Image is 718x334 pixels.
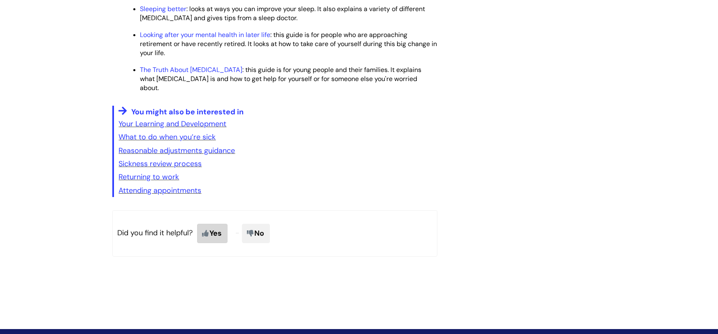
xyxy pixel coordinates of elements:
span: You might also be interested in [131,107,244,117]
span: : looks at ways you can improve your sleep. It also explains a variety of different [MEDICAL_DATA... [140,5,425,22]
span: : this guide is for young people and their families. It explains what [MEDICAL_DATA] is and how t... [140,65,422,92]
a: Looking after your mental health in later life [140,30,271,39]
a: The Truth About [MEDICAL_DATA] [140,65,243,74]
a: Your Learning and Development [119,119,227,129]
a: Sleeping better [140,5,187,13]
span: Yes [197,224,228,243]
a: Reasonable adjustments guidance [119,146,235,155]
span: : this guide is for people who are approaching retirement or have recently retired. It looks at h... [140,30,437,57]
p: Did you find it helpful? [112,210,437,256]
a: Returning to work [119,172,179,182]
a: Attending appointments [119,186,202,195]
span: No [242,224,270,243]
a: Sickness review process [119,159,202,169]
a: What to do when you’re sick [119,132,216,142]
